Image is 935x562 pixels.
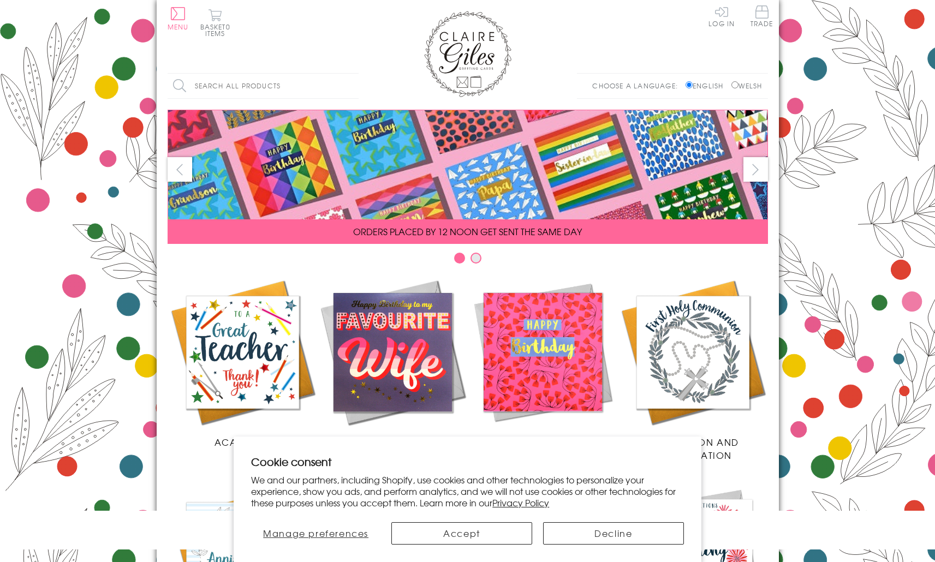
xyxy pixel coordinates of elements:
[168,252,768,269] div: Carousel Pagination
[348,74,359,98] input: Search
[251,454,684,469] h2: Cookie consent
[168,7,189,30] button: Menu
[424,11,511,97] img: Claire Giles Greetings Cards
[708,5,735,27] a: Log In
[592,81,683,91] p: Choose a language:
[215,435,271,449] span: Academic
[686,81,693,88] input: English
[356,435,428,449] span: New Releases
[751,5,773,29] a: Trade
[731,81,763,91] label: Welsh
[205,22,230,38] span: 0 items
[471,253,481,264] button: Carousel Page 2
[168,74,359,98] input: Search all products
[168,157,192,182] button: prev
[751,5,773,27] span: Trade
[618,277,768,462] a: Communion and Confirmation
[251,522,380,545] button: Manage preferences
[743,157,768,182] button: next
[646,435,739,462] span: Communion and Confirmation
[168,22,189,32] span: Menu
[168,277,318,449] a: Academic
[731,81,739,88] input: Welsh
[492,496,549,509] a: Privacy Policy
[318,277,468,449] a: New Releases
[200,9,230,37] button: Basket0 items
[468,277,618,449] a: Birthdays
[686,81,729,91] label: English
[263,527,368,540] span: Manage preferences
[391,522,532,545] button: Accept
[454,253,465,264] button: Carousel Page 1 (Current Slide)
[353,225,582,238] span: ORDERS PLACED BY 12 NOON GET SENT THE SAME DAY
[543,522,684,545] button: Decline
[251,474,684,508] p: We and our partners, including Shopify, use cookies and other technologies to personalize your ex...
[516,435,569,449] span: Birthdays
